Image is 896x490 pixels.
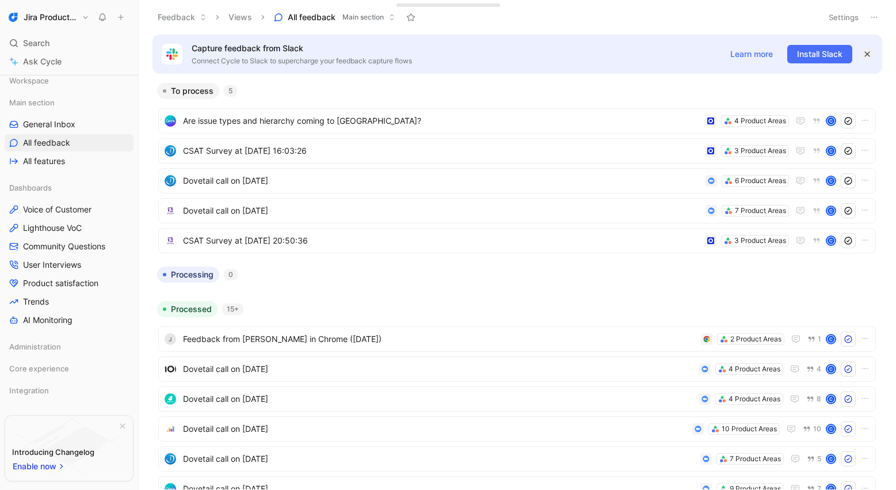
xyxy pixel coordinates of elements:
span: Lighthouse VoC [23,222,82,234]
span: Learn more [730,47,773,61]
div: 6 Product Areas [735,175,786,187]
img: logo [165,175,176,187]
span: Dovetail call on [DATE] [183,452,696,466]
span: Dashboards [9,182,52,193]
button: Processing [157,267,219,283]
span: Install Slack [797,47,842,61]
span: Integration [9,385,49,396]
button: 8 [804,393,823,405]
span: Main section [342,12,384,23]
span: 10 [813,426,821,432]
img: logo [165,453,176,465]
div: Integration [5,382,134,402]
button: Jira Product DiscoveryJira Product Discovery [5,9,92,25]
a: Trends [5,293,134,310]
span: Voice of Customer [23,204,91,215]
a: Community Questions [5,238,134,255]
span: AI Monitoring [23,314,73,326]
div: Administration [5,338,134,355]
span: Enable now [13,459,58,473]
button: Feedback [152,9,212,26]
a: All features [5,153,134,170]
button: 1 [805,333,823,345]
button: Views [223,9,257,26]
div: Main sectionGeneral InboxAll feedbackAll features [5,94,134,170]
a: All feedback [5,134,134,151]
span: Ask Cycle [23,55,62,69]
p: Capture feedback from Slack [192,41,716,55]
h1: Jira Product Discovery [24,12,77,22]
div: Core experience [5,360,134,377]
div: C [827,335,835,343]
div: C [827,395,835,403]
a: jFeedback from [PERSON_NAME] in Chrome ([DATE])2 Product Areas1C [158,326,876,352]
span: 8 [817,396,821,402]
div: C [827,425,835,433]
a: Product satisfaction [5,275,134,292]
span: Dovetail call on [DATE] [183,362,695,376]
span: Core experience [9,363,69,374]
div: Main section [5,94,134,111]
a: logoCSAT Survey at [DATE] 16:03:263 Product AreasC [158,138,876,164]
span: General Inbox [23,119,75,130]
a: logoDovetail call on [DATE]7 Product Areas5C [158,446,876,472]
img: logo [165,115,176,127]
img: logo [165,423,176,435]
span: Dovetail call on [DATE] [183,204,701,218]
span: Dovetail call on [DATE] [183,392,695,406]
a: logoCSAT Survey at [DATE] 20:50:363 Product AreasC [158,228,876,253]
img: logo [165,205,176,216]
button: 5 [805,453,823,465]
span: User Interviews [23,259,81,271]
div: Introducing Changelog [12,445,94,459]
span: Workspace [9,75,49,86]
div: Dashboards [5,179,134,196]
div: 2 Product Areas [730,333,781,345]
img: bg-BLZuj68n.svg [15,416,123,474]
a: logoDovetail call on [DATE]10 Product Areas10C [158,416,876,442]
div: 4 Product Areas [734,115,786,127]
div: To process5 [152,83,882,257]
a: General Inbox [5,116,134,133]
div: Search [5,35,134,52]
div: 4 Product Areas [729,393,780,405]
div: 7 Product Areas [730,453,781,465]
span: 4 [817,366,821,373]
div: 3 Product Areas [734,235,786,246]
span: All features [23,155,65,167]
span: All feedback [288,12,335,23]
div: C [827,147,835,155]
div: 7 Product Areas [735,205,786,216]
img: logo [165,393,176,405]
button: Processed [157,301,218,317]
span: 5 [817,455,821,462]
div: 15+ [222,303,243,315]
div: 3 Product Areas [734,145,786,157]
div: C [827,207,835,215]
span: Processing [171,269,213,280]
button: Enable now [12,459,66,474]
span: Search [23,36,49,50]
span: Administration [9,341,61,352]
span: Feedback from [PERSON_NAME] in Chrome ([DATE]) [183,332,696,346]
span: Trends [23,296,49,307]
div: 10 Product Areas [722,423,777,435]
a: logoDovetail call on [DATE]4 Product Areas8C [158,386,876,412]
a: logoDovetail call on [DATE]4 Product Areas4C [158,356,876,382]
a: Lighthouse VoC [5,219,134,237]
button: 4 [804,363,823,375]
a: User Interviews [5,256,134,274]
span: 1 [818,336,821,343]
div: 0 [224,269,238,280]
span: CSAT Survey at [DATE] 20:50:36 [183,234,700,248]
span: All feedback [23,137,70,149]
span: Are issue types and hierarchy coming to [GEOGRAPHIC_DATA]? [183,114,700,128]
div: C [827,117,835,125]
img: logo [165,363,176,375]
span: CSAT Survey at [DATE] 16:03:26 [183,144,700,158]
div: 5 [224,85,237,97]
span: Dovetail call on [DATE] [183,422,688,436]
button: Install Slack [787,45,852,63]
div: C [827,237,835,245]
p: Connect Cycle to Slack to supercharge your feedback capture flows [192,55,716,67]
